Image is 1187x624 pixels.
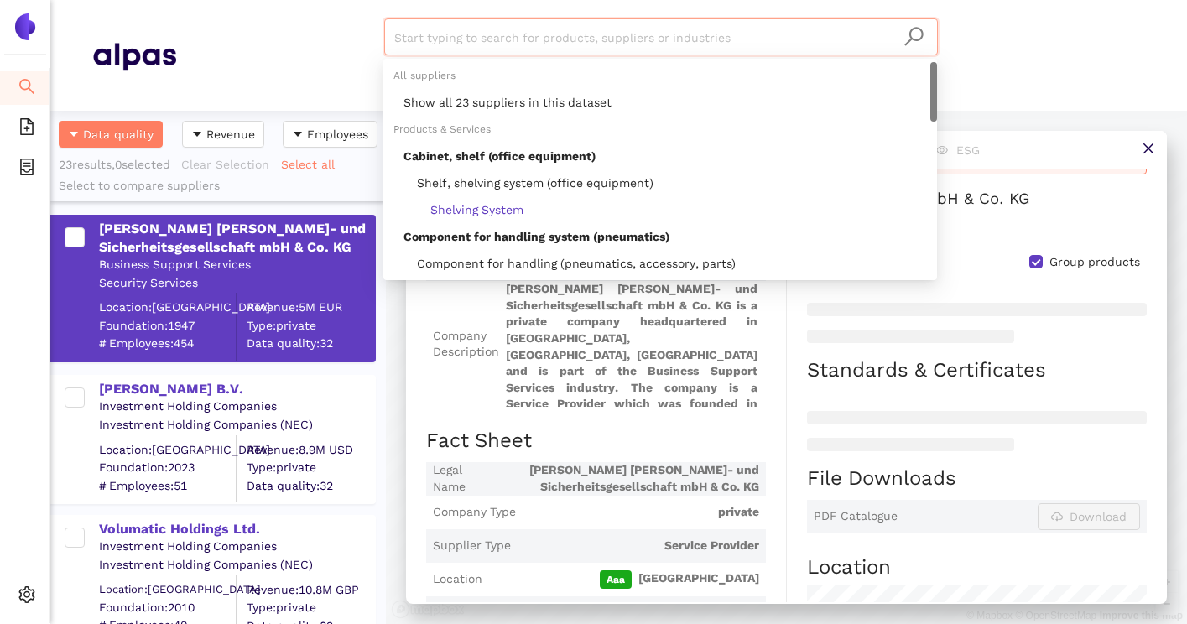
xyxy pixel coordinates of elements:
[518,538,759,554] span: Service Provider
[506,281,759,407] span: [PERSON_NAME] [PERSON_NAME]- und Sicherheitsgesellschaft mbH & Co. KG is a private company headqu...
[99,520,374,538] div: Volumatic Holdings Ltd.
[403,230,669,243] span: Component for handling system (pneumatics)
[403,257,736,270] span: Component for handling (pneumatics, accessory, parts)
[99,460,236,476] span: Foundation: 2023
[59,158,170,171] span: 23 results, 0 selected
[489,570,759,589] span: [GEOGRAPHIC_DATA]
[59,178,377,195] div: Select to compare suppliers
[403,176,653,190] span: Shelf, shelving system (office equipment)
[403,93,927,112] div: Show all 23 suppliers in this dataset
[99,599,236,616] span: Foundation: 2010
[99,274,374,291] div: Security Services
[1142,142,1155,155] span: close
[814,508,898,525] span: PDF Catalogue
[12,13,39,40] img: Logo
[433,538,511,554] span: Supplier Type
[99,257,374,273] div: Business Support Services
[807,554,1147,582] h2: Location
[956,143,980,157] span: ESG
[433,462,473,495] span: Legal Name
[383,89,937,116] div: Show all 23 suppliers in this dataset
[99,220,374,257] div: [PERSON_NAME] [PERSON_NAME]- und Sicherheitsgesellschaft mbH & Co. KG
[18,153,35,186] span: container
[99,380,374,398] div: [PERSON_NAME] B.V.
[99,299,236,316] div: Location: [GEOGRAPHIC_DATA]
[283,121,377,148] button: caret-downEmployees
[68,128,80,142] span: caret-down
[403,149,596,163] span: Cabinet, shelf (office equipment)
[936,144,948,156] span: eye
[99,317,236,334] span: Foundation: 1947
[383,116,937,143] div: Products & Services
[383,62,937,89] div: All suppliers
[180,151,280,178] button: Clear Selection
[247,441,374,458] div: Revenue: 8.9M USD
[206,125,255,143] span: Revenue
[281,155,335,174] span: Select all
[247,600,374,616] span: Type: private
[99,417,374,434] div: Investment Holding Companies (NEC)
[433,571,482,588] span: Location
[247,477,374,494] span: Data quality: 32
[247,460,374,476] span: Type: private
[433,504,516,521] span: Company Type
[99,557,374,574] div: Investment Holding Companies (NEC)
[247,581,374,598] div: Revenue: 10.8M GBP
[480,462,759,495] span: [PERSON_NAME] [PERSON_NAME]- und Sicherheitsgesellschaft mbH & Co. KG
[307,125,368,143] span: Employees
[247,317,374,334] span: Type: private
[600,570,632,589] span: Aaa
[247,335,374,352] span: Data quality: 32
[280,151,346,178] button: Select all
[807,465,1147,493] h2: File Downloads
[99,441,236,458] div: Location: [GEOGRAPHIC_DATA]
[83,125,154,143] span: Data quality
[18,112,35,146] span: file-add
[426,427,766,455] h2: Fact Sheet
[1129,131,1167,169] button: close
[191,128,203,142] span: caret-down
[18,72,35,106] span: search
[18,580,35,614] span: setting
[99,581,236,596] div: Location: [GEOGRAPHIC_DATA]
[99,398,374,415] div: Investment Holding Companies
[99,538,374,555] div: Investment Holding Companies
[182,121,264,148] button: caret-downRevenue
[99,335,236,352] span: # Employees: 454
[523,504,759,521] span: private
[59,121,163,148] button: caret-downData quality
[99,477,236,494] span: # Employees: 51
[292,128,304,142] span: caret-down
[1043,254,1147,271] span: Group products
[807,356,1147,385] h2: Standards & Certificates
[247,299,374,316] div: Revenue: 5M EUR
[403,203,523,216] span: Shelving System
[92,35,176,77] img: Homepage
[433,328,499,361] span: Company Description
[903,26,924,47] span: search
